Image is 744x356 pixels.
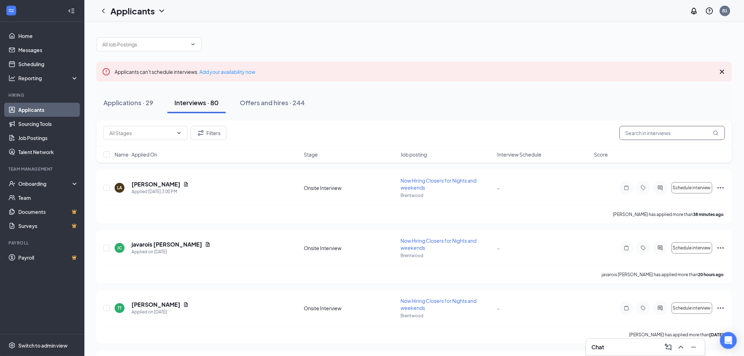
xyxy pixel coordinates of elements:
a: Home [18,29,78,43]
svg: ComposeMessage [664,343,673,351]
svg: Note [622,185,631,191]
span: Schedule interview [673,306,711,311]
span: Schedule interview [673,185,711,190]
svg: ChevronLeft [99,7,108,15]
svg: Error [102,68,110,76]
svg: ChevronDown [176,130,182,136]
input: Search in interviews [620,126,725,140]
p: Brentwood [401,313,493,319]
span: Applicants can't schedule interviews. [115,69,255,75]
div: Onsite Interview [304,305,396,312]
svg: Notifications [690,7,698,15]
svg: Tag [639,245,648,251]
div: Reporting [18,75,79,82]
svg: Collapse [68,7,75,14]
p: Brentwood [401,192,493,198]
h5: [PERSON_NAME] [132,180,180,188]
a: SurveysCrown [18,219,78,233]
a: Messages [18,43,78,57]
svg: ActiveChat [656,185,665,191]
svg: Note [622,305,631,311]
div: Applied on [DATE] [132,248,211,255]
h1: Applicants [110,5,155,17]
div: Team Management [8,166,77,172]
svg: UserCheck [8,180,15,187]
div: Offers and hires · 244 [240,98,305,107]
div: Switch to admin view [18,342,68,349]
button: Schedule interview [672,242,712,254]
div: Hiring [8,92,77,98]
p: javarois [PERSON_NAME] has applied more than . [602,272,725,278]
button: Schedule interview [672,303,712,314]
svg: ChevronUp [677,343,685,351]
svg: MagnifyingGlass [713,130,719,136]
a: DocumentsCrown [18,205,78,219]
p: Brentwood [401,253,493,259]
h3: Chat [592,343,604,351]
div: B1 [723,8,728,14]
svg: Filter [197,129,205,137]
span: Interview Schedule [498,151,542,158]
svg: Tag [639,185,648,191]
div: JC [117,245,122,251]
svg: QuestionInfo [705,7,714,15]
svg: Minimize [690,343,698,351]
svg: Document [183,182,189,187]
b: 20 hours ago [698,272,724,277]
svg: ActiveChat [656,305,665,311]
svg: Analysis [8,75,15,82]
span: Stage [304,151,318,158]
span: - [498,245,500,251]
div: Applied on [DATE] [132,309,189,316]
div: Onboarding [18,180,72,187]
span: Score [594,151,608,158]
a: Scheduling [18,57,78,71]
svg: Document [183,302,189,307]
svg: Tag [639,305,648,311]
input: All Stages [109,129,173,137]
svg: Cross [718,68,726,76]
svg: ChevronDown [158,7,166,15]
svg: Document [205,242,211,247]
svg: Ellipses [717,304,725,312]
p: [PERSON_NAME] has applied more than . [629,332,725,338]
span: - [498,185,500,191]
div: Applications · 29 [103,98,153,107]
svg: ActiveChat [656,245,665,251]
svg: Ellipses [717,244,725,252]
a: Applicants [18,103,78,117]
b: 38 minutes ago [693,212,724,217]
a: Team [18,191,78,205]
svg: ChevronDown [190,42,196,47]
button: ComposeMessage [663,342,674,353]
svg: Settings [8,342,15,349]
svg: Note [622,245,631,251]
div: Payroll [8,240,77,246]
a: Sourcing Tools [18,117,78,131]
span: Now Hiring Closers for Nights and weekends [401,298,477,311]
a: Add your availability now [199,69,255,75]
button: Schedule interview [672,182,712,193]
h5: javarois [PERSON_NAME] [132,241,202,248]
h5: [PERSON_NAME] [132,301,180,309]
div: LA [117,185,122,191]
span: - [498,305,500,311]
svg: WorkstreamLogo [8,7,15,14]
div: TT [117,305,122,311]
span: Job posting [401,151,427,158]
div: Onsite Interview [304,184,396,191]
a: Talent Network [18,145,78,159]
button: Filter Filters [191,126,226,140]
div: Interviews · 80 [174,98,219,107]
svg: Ellipses [717,184,725,192]
a: PayrollCrown [18,250,78,265]
span: Schedule interview [673,246,711,250]
p: [PERSON_NAME] has applied more than . [613,211,725,217]
input: All Job Postings [102,40,187,48]
div: Onsite Interview [304,244,396,252]
a: Job Postings [18,131,78,145]
div: Applied [DATE] 3:00 PM [132,188,189,195]
b: [DATE] [710,332,724,337]
button: Minimize [688,342,699,353]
